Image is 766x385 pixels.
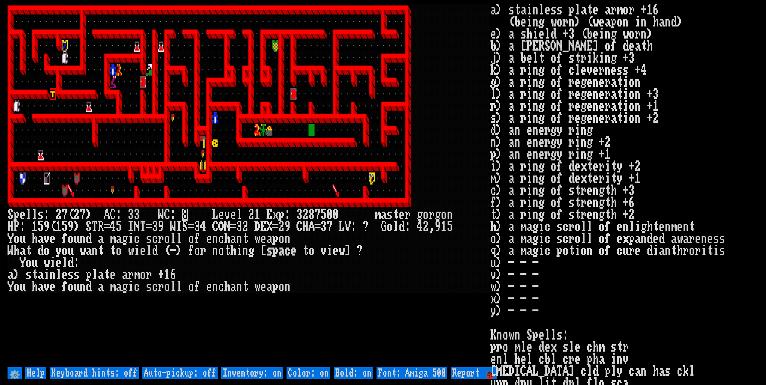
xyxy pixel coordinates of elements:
[176,245,182,257] div: )
[284,209,290,221] div: :
[212,221,218,233] div: C
[423,209,429,221] div: o
[62,233,68,245] div: f
[266,233,272,245] div: a
[321,221,327,233] div: 3
[50,269,56,281] div: n
[164,209,170,221] div: C
[170,221,176,233] div: W
[8,281,14,293] div: Y
[327,209,333,221] div: 0
[8,245,14,257] div: W
[56,221,62,233] div: 1
[339,245,345,257] div: w
[242,221,248,233] div: 2
[32,221,38,233] div: 1
[146,269,152,281] div: r
[236,233,242,245] div: n
[26,245,32,257] div: t
[224,209,230,221] div: v
[164,269,170,281] div: 1
[32,281,38,293] div: h
[152,245,158,257] div: d
[26,209,32,221] div: l
[381,221,387,233] div: G
[405,221,411,233] div: :
[423,221,429,233] div: 2
[116,233,122,245] div: a
[20,221,26,233] div: :
[363,221,369,233] div: ?
[170,233,176,245] div: l
[86,269,92,281] div: p
[224,233,230,245] div: h
[62,245,68,257] div: o
[351,221,357,233] div: :
[38,269,44,281] div: a
[375,209,381,221] div: m
[104,209,110,221] div: A
[86,233,92,245] div: d
[122,281,128,293] div: g
[20,209,26,221] div: e
[321,245,327,257] div: v
[158,281,164,293] div: r
[134,221,140,233] div: N
[68,269,74,281] div: s
[333,209,339,221] div: 0
[158,269,164,281] div: +
[74,233,80,245] div: u
[140,269,146,281] div: o
[56,257,62,269] div: e
[284,281,290,293] div: n
[128,233,134,245] div: i
[447,221,453,233] div: 5
[142,367,218,379] input: Auto-pickup: off
[284,245,290,257] div: c
[50,367,139,379] input: Keyboard hints: off
[393,221,399,233] div: l
[377,367,447,379] input: Font: Amiga 500
[387,221,393,233] div: o
[110,209,116,221] div: C
[74,221,80,233] div: )
[302,221,309,233] div: H
[50,281,56,293] div: e
[146,221,152,233] div: =
[399,221,405,233] div: d
[86,245,92,257] div: a
[230,209,236,221] div: e
[152,233,158,245] div: c
[357,245,363,257] div: ?
[158,233,164,245] div: r
[50,233,56,245] div: e
[122,233,128,245] div: g
[14,233,20,245] div: o
[80,209,86,221] div: 7
[98,245,104,257] div: t
[194,233,200,245] div: f
[230,245,236,257] div: h
[170,245,176,257] div: -
[44,233,50,245] div: v
[272,245,278,257] div: p
[278,233,284,245] div: o
[92,269,98,281] div: l
[158,221,164,233] div: 9
[14,209,20,221] div: p
[140,221,146,233] div: T
[62,221,68,233] div: 5
[399,209,405,221] div: e
[128,281,134,293] div: i
[254,221,260,233] div: D
[44,221,50,233] div: 9
[38,221,44,233] div: 5
[200,245,206,257] div: r
[417,209,423,221] div: g
[98,233,104,245] div: a
[38,281,44,293] div: a
[176,221,182,233] div: I
[236,209,242,221] div: l
[218,281,224,293] div: c
[170,269,176,281] div: 6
